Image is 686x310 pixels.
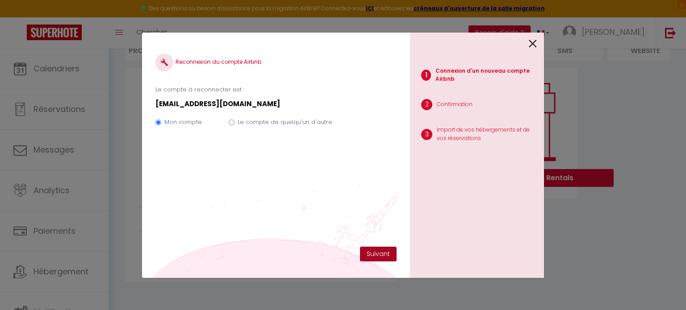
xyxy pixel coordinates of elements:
[421,70,431,81] span: 1
[360,247,397,262] button: Suivant
[437,100,473,109] p: Confirmation
[155,85,397,94] p: Le compte à reconnecter est :
[238,118,332,127] label: Le compte de quelqu'un d'autre
[421,99,432,110] span: 2
[155,54,397,71] h4: Reconnexion du compte Airbnb
[7,4,34,30] button: Ouvrir le widget de chat LiveChat
[435,67,537,84] p: Connexion d'un nouveau compte Airbnb
[437,126,537,143] p: Import de vos hébergements et de vos réservations
[155,99,397,109] p: [EMAIL_ADDRESS][DOMAIN_NAME]
[421,129,432,140] span: 3
[164,118,202,127] label: Mon compte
